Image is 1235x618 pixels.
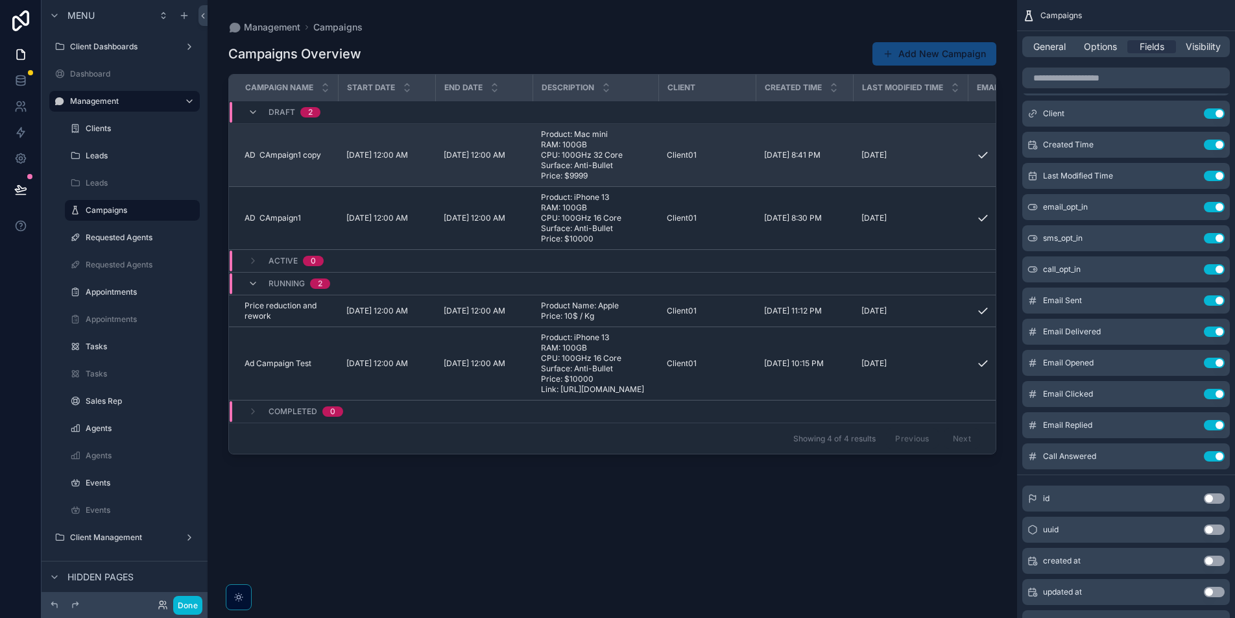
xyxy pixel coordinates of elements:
[861,213,961,223] a: [DATE]
[65,418,200,439] a: Agents
[1043,264,1081,275] span: call_opt_in
[764,150,846,160] a: [DATE] 8:41 PM
[346,213,428,223] a: [DATE] 12:00 AM
[86,151,197,161] label: Leads
[70,96,174,106] label: Management
[1043,451,1096,462] span: Call Answered
[1033,40,1066,53] span: General
[65,500,200,521] a: Events
[793,434,876,444] span: Showing 4 of 4 results
[86,369,197,379] label: Tasks
[70,42,179,52] label: Client Dashboards
[346,150,428,160] a: [DATE] 12:00 AM
[86,341,197,352] label: Tasks
[49,554,200,575] a: Support Ticket
[86,123,197,134] label: Clients
[346,213,408,223] span: [DATE] 12:00 AM
[861,306,961,316] a: [DATE]
[269,256,298,266] span: Active
[1043,525,1059,535] span: uuid
[65,391,200,412] a: Sales Rep
[1043,171,1113,181] span: Last Modified Time
[347,82,395,93] span: Start Date
[764,306,822,316] span: [DATE] 11:12 PM
[861,150,887,160] span: [DATE]
[444,82,483,93] span: End Date
[245,358,331,369] a: Ad Campaign Test
[67,571,134,584] span: Hidden pages
[1043,233,1083,243] span: sms_opt_in
[86,260,197,270] label: Requested Agents
[861,358,961,369] a: [DATE]
[872,42,996,66] button: Add New Campaign
[65,173,200,193] a: Leads
[764,150,821,160] span: [DATE] 8:41 PM
[70,560,197,570] label: Support Ticket
[86,451,197,461] label: Agents
[70,69,197,79] label: Dashboard
[1043,389,1093,399] span: Email Clicked
[49,36,200,57] a: Client Dashboards
[764,306,846,316] a: [DATE] 11:12 PM
[541,301,651,321] a: Product Name: Apple Price: 10$ / Kg
[86,423,197,434] label: Agents
[86,178,197,188] label: Leads
[245,213,331,223] a: AD CAmpaign1
[667,150,697,160] span: Client01
[444,150,525,160] a: [DATE] 12:00 AM
[228,21,300,34] a: Management
[245,358,311,369] span: Ad Campaign Test
[764,213,846,223] a: [DATE] 8:30 PM
[1043,358,1094,368] span: Email Opened
[346,358,408,369] span: [DATE] 12:00 AM
[49,64,200,84] a: Dashboard
[65,445,200,466] a: Agents
[245,150,321,160] span: AD CAmpaign1 copy
[67,9,95,22] span: Menu
[346,358,428,369] a: [DATE] 12:00 AM
[346,306,408,316] span: [DATE] 12:00 AM
[346,150,408,160] span: [DATE] 12:00 AM
[444,358,525,369] a: [DATE] 12:00 AM
[764,358,846,369] a: [DATE] 10:15 PM
[667,306,749,316] a: Client01
[667,358,749,369] a: Client01
[245,82,313,93] span: Campaign Name
[541,192,651,244] a: Product: iPhone 13 RAM: 100GB CPU: 100GHz 16 Core Surface: Anti-Bullet Price: $10000
[667,82,695,93] span: Client
[245,213,301,223] span: AD CAmpaign1
[308,107,313,117] div: 2
[1043,140,1094,150] span: Created Time
[667,306,697,316] span: Client01
[65,145,200,166] a: Leads
[861,306,887,316] span: [DATE]
[1043,493,1049,504] span: id
[65,282,200,303] a: Appointments
[49,91,200,112] a: Management
[977,82,1032,93] span: Email_opt_in
[1043,327,1101,337] span: Email Delivered
[1043,295,1082,306] span: Email Sent
[65,200,200,221] a: Campaigns
[269,406,317,417] span: Completed
[667,213,697,223] span: Client01
[1186,40,1221,53] span: Visibility
[541,129,651,181] a: Product: Mac mini RAM: 100GB CPU: 100GHz 32 Core Surface: Anti-Bullet Price: $9999
[65,227,200,248] a: Requested Agents
[444,150,505,160] span: [DATE] 12:00 AM
[1043,420,1092,430] span: Email Replied
[244,21,300,34] span: Management
[65,336,200,357] a: Tasks
[311,256,316,266] div: 0
[245,301,331,321] a: Price reduction and rework
[444,213,525,223] a: [DATE] 12:00 AM
[444,358,505,369] span: [DATE] 12:00 AM
[228,45,361,63] h1: Campaigns Overview
[65,254,200,275] a: Requested Agents
[1043,108,1064,119] span: Client
[1040,10,1082,21] span: Campaigns
[86,505,197,515] label: Events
